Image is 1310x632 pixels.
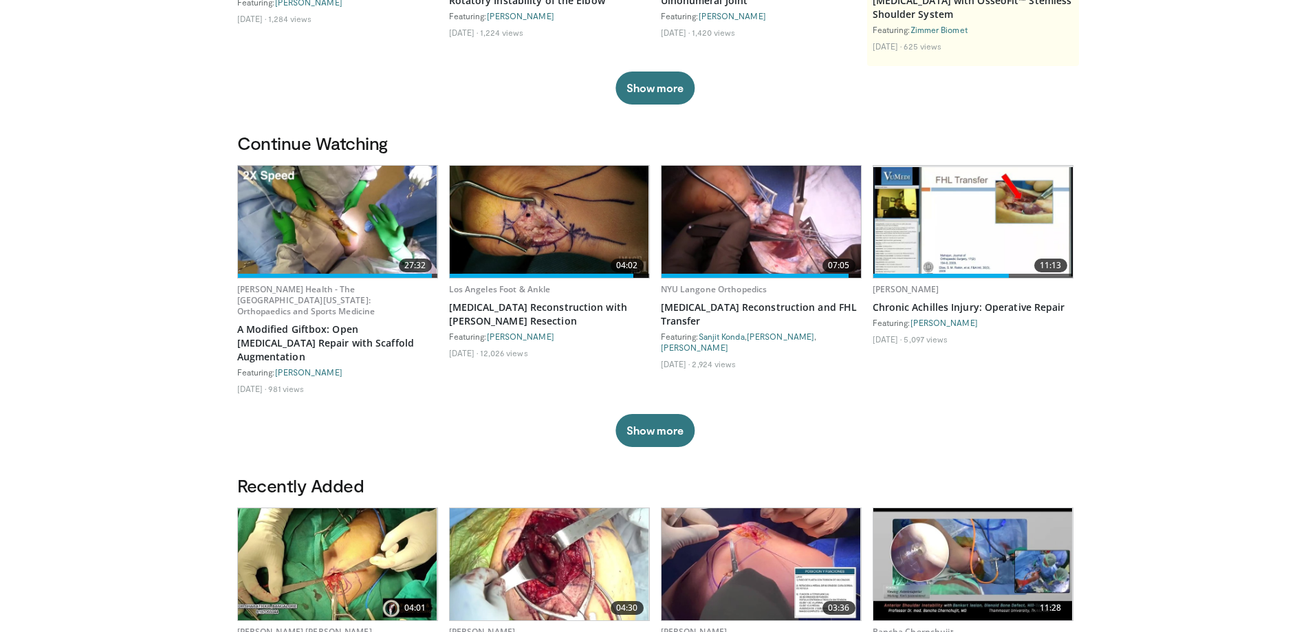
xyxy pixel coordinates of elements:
[615,414,695,447] button: Show more
[910,25,968,34] a: Zimmer Biomet
[611,259,644,272] span: 04:02
[238,166,437,278] img: 3b42ab9d-0d12-4c4e-9810-dbb747d5cb5c.620x360_q85_upscale.jpg
[661,342,728,352] a: [PERSON_NAME]
[822,259,855,272] span: 07:05
[661,301,862,328] a: [MEDICAL_DATA] Reconstruction and FHL Transfer
[237,323,438,364] a: A Modified Giftbox: Open [MEDICAL_DATA] Repair with Scaffold Augmentation
[910,318,978,327] a: [PERSON_NAME]
[904,41,941,52] li: 625 views
[873,508,1073,620] a: 11:28
[237,383,267,394] li: [DATE]
[873,41,902,52] li: [DATE]
[449,347,479,358] li: [DATE]
[238,166,437,278] a: 27:32
[747,331,814,341] a: [PERSON_NAME]
[237,132,1073,154] h3: Continue Watching
[449,10,650,21] div: Featuring:
[873,24,1073,35] div: Featuring:
[873,508,1073,620] img: 12bfd8a1-61c9-4857-9f26-c8a25e8997c8.620x360_q85_upscale.jpg
[873,317,1073,328] div: Featuring:
[661,331,862,353] div: Featuring: , ,
[237,367,438,378] div: Featuring:
[873,166,1073,278] a: 11:13
[237,283,375,317] a: [PERSON_NAME] Health - The [GEOGRAPHIC_DATA][US_STATE]: Orthopaedics and Sports Medicine
[268,13,312,24] li: 1,284 views
[873,283,939,295] a: [PERSON_NAME]
[873,167,1073,277] img: 306723_0000_1.png.620x360_q85_upscale.jpg
[487,11,554,21] a: [PERSON_NAME]
[237,475,1073,497] h3: Recently Added
[275,367,342,377] a: [PERSON_NAME]
[1034,259,1067,272] span: 11:13
[873,301,1073,314] a: Chronic Achilles Injury: Operative Repair
[662,166,861,278] img: 6efb1971-733a-45c2-8de7-6862c5a7e34a.620x360_q85_upscale.jpg
[615,72,695,105] button: Show more
[692,27,735,38] li: 1,420 views
[399,259,432,272] span: 27:32
[450,508,649,620] a: 04:30
[399,601,432,615] span: 04:01
[699,331,745,341] a: Sanjit Konda
[480,347,527,358] li: 12,026 views
[692,358,736,369] li: 2,924 views
[238,508,437,620] img: c2f644dc-a967-485d-903d-283ce6bc3929.620x360_q85_upscale.jpg
[699,11,766,21] a: [PERSON_NAME]
[662,508,861,620] img: 48f6f21f-43ea-44b1-a4e1-5668875d038e.620x360_q85_upscale.jpg
[661,358,690,369] li: [DATE]
[1034,601,1067,615] span: 11:28
[450,508,649,620] img: 2b2da37e-a9b6-423e-b87e-b89ec568d167.620x360_q85_upscale.jpg
[487,331,554,341] a: [PERSON_NAME]
[449,331,650,342] div: Featuring:
[480,27,523,38] li: 1,224 views
[450,166,649,278] a: 04:02
[449,283,551,295] a: Los Angeles Foot & Ankle
[450,166,649,278] img: 7ffd0802-b5eb-49b1-934a-0f457864847d.620x360_q85_upscale.jpg
[611,601,644,615] span: 04:30
[238,508,437,620] a: 04:01
[662,508,861,620] a: 03:36
[661,283,767,295] a: NYU Langone Orthopedics
[822,601,855,615] span: 03:36
[449,27,479,38] li: [DATE]
[661,10,862,21] div: Featuring:
[873,334,902,345] li: [DATE]
[662,166,861,278] a: 07:05
[237,13,267,24] li: [DATE]
[661,27,690,38] li: [DATE]
[268,383,304,394] li: 981 views
[904,334,948,345] li: 5,097 views
[449,301,650,328] a: [MEDICAL_DATA] Reconstruction with [PERSON_NAME] Resection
